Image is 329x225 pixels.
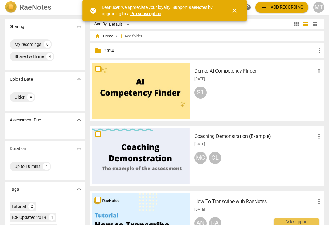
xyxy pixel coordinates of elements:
span: more_vert [315,67,323,75]
div: 2 [28,203,35,210]
span: table_chart [312,21,318,27]
a: Help [242,2,253,13]
div: tutorial [12,203,26,210]
span: expand_more [75,145,83,152]
div: Sort By [94,22,107,26]
button: List view [301,20,310,29]
div: Ask support [274,218,319,225]
div: ICF Updated 2019 [12,214,46,220]
button: MT [313,2,324,13]
a: Coaching Demonstration (Example)[DATE]MCCL [92,128,322,184]
h2: RaeNotes [19,3,51,12]
span: folder [94,47,102,54]
span: expand_more [75,186,83,193]
button: Show more [74,75,84,84]
p: Tags [10,186,19,193]
p: Assessment Due [10,117,41,123]
p: 2024 [104,48,316,54]
button: Show more [74,22,84,31]
div: Default [109,19,132,29]
button: Show more [74,185,84,194]
div: 1 [49,214,55,221]
span: expand_more [75,76,83,83]
span: Add recording [260,4,303,11]
button: Table view [310,20,319,29]
p: Upload Date [10,76,33,83]
div: S1 [194,87,207,99]
button: Close [227,3,242,18]
div: 4 [27,94,34,101]
h3: Coaching Demonstration (Example) [194,133,315,140]
span: / [116,34,117,39]
span: more_vert [315,198,323,205]
span: [DATE] [194,142,205,147]
div: Shared with me [15,53,44,60]
p: Duration [10,145,26,152]
button: Show more [74,144,84,153]
span: view_list [302,21,309,28]
div: Dear user, we appreciate your loyalty! Support RaeNotes by upgrading to a [102,4,220,17]
span: check_circle [90,7,97,14]
div: CL [209,152,221,164]
span: expand_more [75,23,83,30]
div: 4 [43,163,50,170]
span: Add folder [125,34,142,39]
span: help [244,4,251,11]
p: Sharing [10,23,24,30]
span: [DATE] [194,77,205,82]
div: MC [194,152,207,164]
button: Upload [255,2,308,13]
span: more_vert [315,133,323,140]
span: expand_more [75,116,83,124]
div: Up to 10 mins [15,163,40,169]
span: [DATE] [194,207,205,212]
a: Demo: AI Competency Finder[DATE]S1 [92,63,322,119]
span: home [94,33,101,39]
span: view_module [293,21,300,28]
h3: Demo: AI Competency Finder [194,67,315,75]
img: Logo [5,1,17,13]
h3: How To Transcribe with RaeNotes [194,198,315,205]
div: 4 [46,53,53,60]
span: more_vert [316,47,323,54]
button: Show more [74,115,84,124]
a: LogoRaeNotes [5,1,84,13]
a: Pro subscription [130,11,161,16]
div: Older [15,94,25,100]
button: Tile view [292,20,301,29]
span: add [118,33,125,39]
div: 0 [44,41,51,48]
span: close [231,7,238,14]
span: Home [94,33,113,39]
span: add [260,4,268,11]
div: My recordings [15,41,41,47]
